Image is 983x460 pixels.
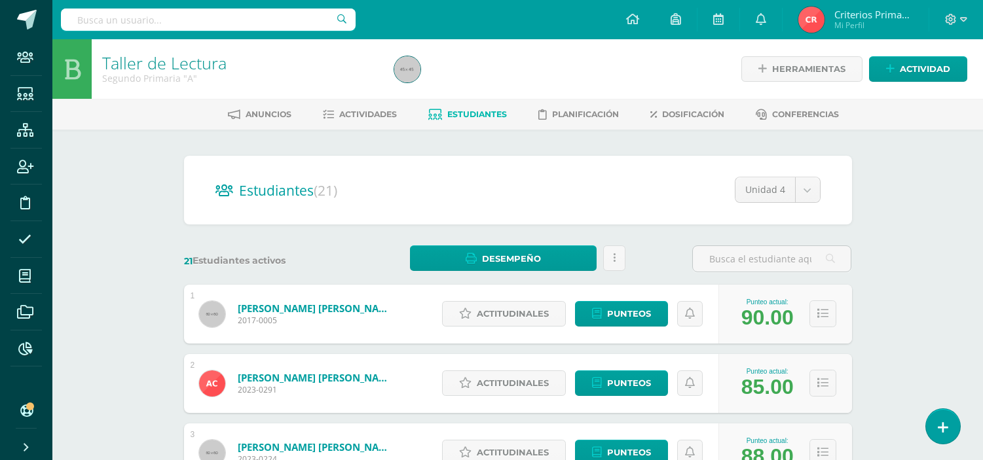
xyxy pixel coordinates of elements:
span: Actividades [339,109,397,119]
span: Desempeño [482,247,541,271]
a: Punteos [575,370,668,396]
span: Estudiantes [239,181,337,200]
span: Actitudinales [477,371,549,395]
div: 85.00 [741,375,794,399]
span: Conferencias [772,109,839,119]
a: Actitudinales [442,301,566,327]
a: Estudiantes [428,104,507,125]
span: Estudiantes [447,109,507,119]
div: 3 [191,430,195,439]
a: Dosificación [650,104,724,125]
span: Anuncios [246,109,291,119]
a: [PERSON_NAME] [PERSON_NAME] [238,302,395,315]
a: Actividad [869,56,967,82]
img: 3f204379b2b00741dd7b7e02c6f94610.png [199,370,225,397]
a: Actitudinales [442,370,566,396]
span: Unidad 4 [745,177,785,202]
span: Herramientas [772,57,845,81]
a: Conferencias [756,104,839,125]
div: 2 [191,361,195,370]
span: Criterios Primaria [834,8,913,21]
div: 1 [191,291,195,300]
input: Busca un usuario... [61,9,356,31]
a: Anuncios [228,104,291,125]
a: Herramientas [741,56,862,82]
h1: Taller de Lectura [102,54,379,72]
span: Actividad [900,57,950,81]
a: Actividades [323,104,397,125]
span: (21) [314,181,337,200]
span: 2017-0005 [238,315,395,326]
span: 21 [184,255,193,267]
a: Unidad 4 [735,177,820,202]
div: Punteo actual: [741,437,794,444]
div: Segundo Primaria 'A' [102,72,379,84]
img: 45x45 [394,56,420,82]
span: 2023-0291 [238,384,395,395]
input: Busca el estudiante aquí... [693,246,851,272]
img: 42b31e381e1bcf599d8a02dbc9c6d5f6.png [798,7,825,33]
div: Punteo actual: [741,298,794,306]
span: Dosificación [662,109,724,119]
a: Planificación [538,104,619,125]
span: Punteos [607,302,651,326]
label: Estudiantes activos [184,255,343,267]
a: [PERSON_NAME] [PERSON_NAME] [238,371,395,384]
span: Mi Perfil [834,20,913,31]
a: Punteos [575,301,668,327]
div: 90.00 [741,306,794,330]
a: [PERSON_NAME] [PERSON_NAME] [238,440,395,453]
div: Punteo actual: [741,368,794,375]
span: Actitudinales [477,302,549,326]
span: Planificación [552,109,619,119]
a: Desempeño [410,245,597,271]
span: Punteos [607,371,651,395]
a: Taller de Lectura [102,52,227,74]
img: 60x60 [199,301,225,327]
